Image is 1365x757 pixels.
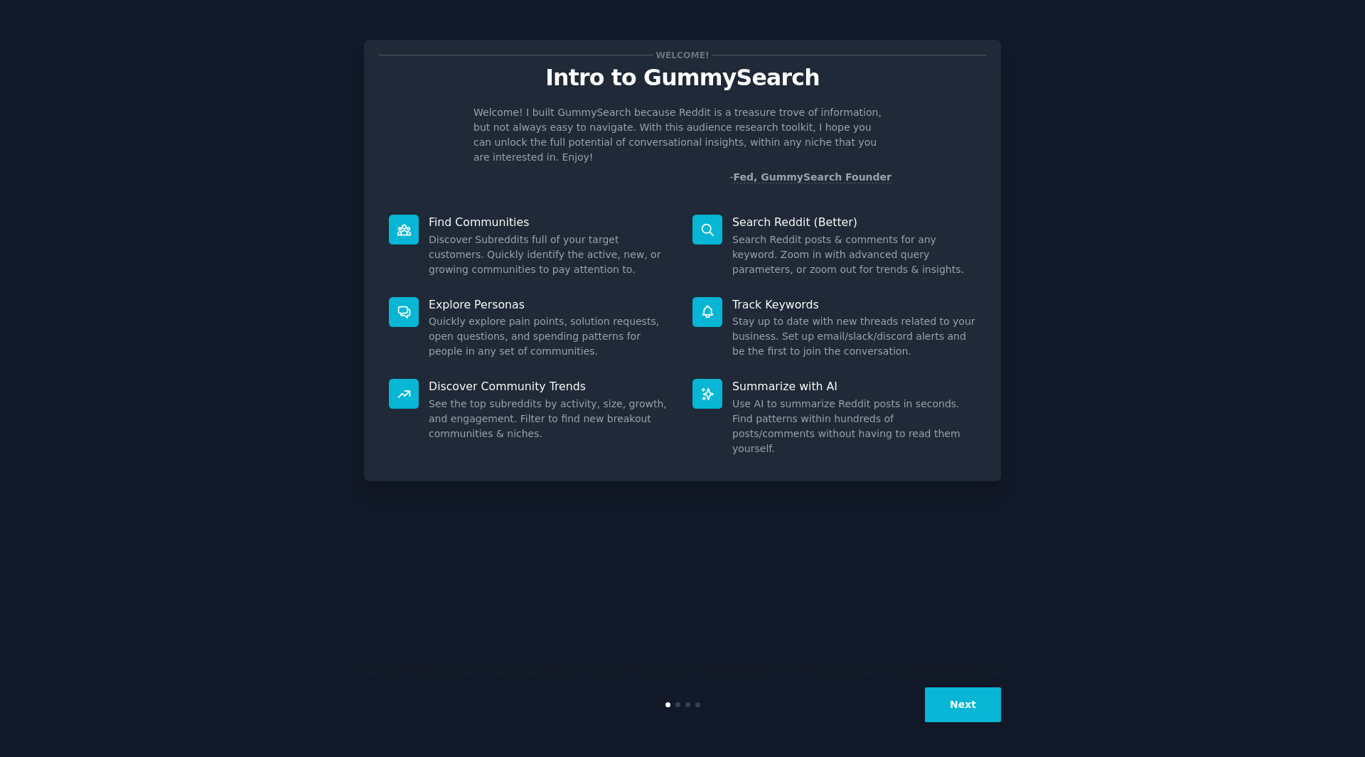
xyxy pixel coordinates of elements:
button: Next [925,687,1001,722]
p: Welcome! I built GummySearch because Reddit is a treasure trove of information, but not always ea... [473,105,892,165]
p: Search Reddit (Better) [732,215,976,230]
p: Summarize with AI [732,379,976,394]
dd: Stay up to date with new threads related to your business. Set up email/slack/discord alerts and ... [732,314,976,359]
p: Track Keywords [732,297,976,312]
p: Discover Community Trends [429,379,673,394]
span: Welcome! [653,48,712,63]
p: Find Communities [429,215,673,230]
dd: See the top subreddits by activity, size, growth, and engagement. Filter to find new breakout com... [429,397,673,441]
p: Intro to GummySearch [379,65,986,90]
div: - [729,170,892,185]
dd: Use AI to summarize Reddit posts in seconds. Find patterns within hundreds of posts/comments with... [732,397,976,456]
dd: Search Reddit posts & comments for any keyword. Zoom in with advanced query parameters, or zoom o... [732,232,976,277]
p: Explore Personas [429,297,673,312]
dd: Quickly explore pain points, solution requests, open questions, and spending patterns for people ... [429,314,673,359]
a: Fed, GummySearch Founder [733,171,892,183]
dd: Discover Subreddits full of your target customers. Quickly identify the active, new, or growing c... [429,232,673,277]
